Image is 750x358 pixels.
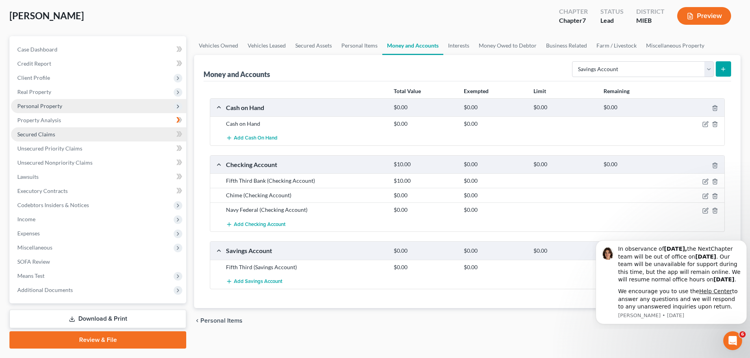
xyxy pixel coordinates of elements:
button: Add Checking Account [226,217,285,231]
a: Case Dashboard [11,42,186,57]
div: District [636,7,665,16]
div: Cash on Hand [222,103,390,112]
strong: Exempted [464,88,489,94]
span: 7 [582,17,586,24]
a: Unsecured Priority Claims [11,141,186,156]
span: Add Checking Account [234,221,285,228]
div: $0.00 [460,263,530,271]
span: Lawsuits [17,173,39,180]
a: Personal Items [337,36,382,55]
div: $0.00 [390,120,459,128]
span: Add Savings Account [234,278,282,285]
div: Fifth Third Bank (Checking Account) [222,177,390,185]
div: $10.00 [390,161,459,168]
div: $0.00 [600,161,669,168]
strong: Remaining [604,88,630,94]
div: Lead [600,16,624,25]
div: $0.00 [390,247,459,255]
div: $0.00 [460,247,530,255]
a: Download & Print [9,310,186,328]
div: $0.00 [460,120,530,128]
a: SOFA Review [11,255,186,269]
span: Miscellaneous [17,244,52,251]
a: Secured Claims [11,127,186,141]
button: Preview [677,7,731,25]
div: Savings Account [222,246,390,255]
a: Money Owed to Debtor [474,36,541,55]
div: $0.00 [460,104,530,111]
a: Vehicles Owned [194,36,243,55]
span: Personal Property [17,103,62,109]
div: $0.00 [460,177,530,185]
strong: Limit [533,88,546,94]
iframe: Intercom notifications message [593,225,750,329]
div: Checking Account [222,160,390,169]
div: Chapter [559,16,588,25]
span: Means Test [17,272,44,279]
div: $0.00 [460,161,530,168]
span: Unsecured Nonpriority Claims [17,159,93,166]
a: Property Analysis [11,113,186,127]
div: $0.00 [530,161,599,168]
a: Miscellaneous Property [641,36,709,55]
span: Credit Report [17,60,51,67]
a: Farm / Livestock [592,36,641,55]
span: 6 [739,331,746,338]
span: Real Property [17,88,51,95]
span: Executory Contracts [17,187,68,194]
div: $0.00 [460,191,530,199]
span: Case Dashboard [17,46,57,53]
div: Money and Accounts [204,70,270,79]
span: Add Cash on Hand [234,135,278,141]
a: Executory Contracts [11,184,186,198]
span: Additional Documents [17,286,73,293]
a: Secured Assets [291,36,337,55]
div: Chapter [559,7,588,16]
div: $0.00 [390,263,459,271]
div: Fifth Third (Savings Account) [222,263,390,271]
div: $0.00 [390,191,459,199]
a: Money and Accounts [382,36,443,55]
strong: Total Value [394,88,421,94]
span: Expenses [17,230,40,237]
span: Property Analysis [17,117,61,123]
a: Review & File [9,331,186,349]
span: Unsecured Priority Claims [17,145,82,152]
div: $0.00 [390,104,459,111]
div: Cash on Hand [222,120,390,128]
span: Income [17,216,35,222]
a: Business Related [541,36,592,55]
div: $0.00 [460,206,530,214]
span: Secured Claims [17,131,55,138]
a: Unsecured Nonpriority Claims [11,156,186,170]
div: Status [600,7,624,16]
i: chevron_left [194,318,200,324]
div: $0.00 [390,206,459,214]
button: chevron_left Personal Items [194,318,243,324]
div: $0.00 [600,104,669,111]
span: SOFA Review [17,258,50,265]
div: $0.00 [530,247,599,255]
button: Add Cash on Hand [226,131,278,145]
a: Interests [443,36,474,55]
div: $0.00 [530,104,599,111]
a: Vehicles Leased [243,36,291,55]
div: Chime (Checking Account) [222,191,390,199]
div: MIEB [636,16,665,25]
a: Lawsuits [11,170,186,184]
a: Credit Report [11,57,186,71]
span: Client Profile [17,74,50,81]
div: $10.00 [390,177,459,185]
div: Navy Federal (Checking Account) [222,206,390,214]
iframe: Intercom live chat [723,331,742,350]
